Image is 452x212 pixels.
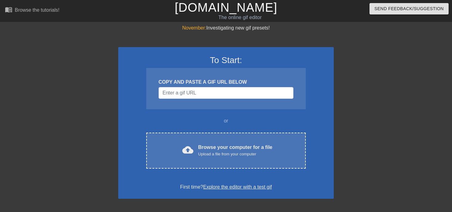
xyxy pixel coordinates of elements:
[118,24,334,32] div: Investigating new gif presets!
[203,184,272,190] a: Explore the editor with a test gif
[182,144,193,155] span: cloud_upload
[374,5,444,13] span: Send Feedback/Suggestion
[134,117,318,125] div: or
[159,78,293,86] div: COPY AND PASTE A GIF URL BELOW
[5,6,59,15] a: Browse the tutorials!
[175,1,277,14] a: [DOMAIN_NAME]
[159,87,293,99] input: Username
[198,151,272,157] div: Upload a file from your computer
[369,3,449,14] button: Send Feedback/Suggestion
[182,25,206,30] span: November:
[5,6,12,13] span: menu_book
[154,14,326,21] div: The online gif editor
[198,144,272,157] div: Browse your computer for a file
[15,7,59,13] div: Browse the tutorials!
[126,55,326,66] h3: To Start:
[126,183,326,191] div: First time?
